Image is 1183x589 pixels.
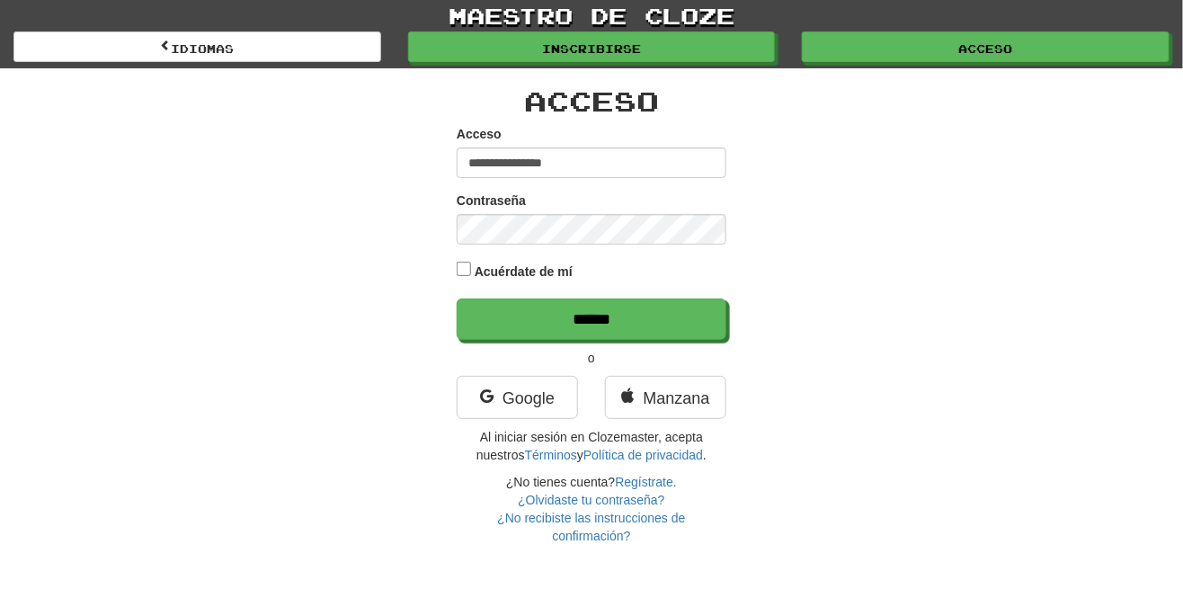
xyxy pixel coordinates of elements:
a: ¿Olvidaste tu contraseña? [518,493,664,507]
a: Google [457,376,578,419]
a: ¿No recibiste las instrucciones de confirmación? [497,511,685,543]
a: Acceso [802,31,1170,62]
font: Acceso [457,127,502,141]
font: maestro de cloze [449,2,734,29]
font: Contraseña [457,193,526,208]
font: y [577,448,583,462]
a: Regístrate. [615,475,676,489]
font: ¿No tienes cuenta? [506,475,615,489]
font: . [703,448,707,462]
font: Acuérdate de mí [475,264,573,279]
a: Política de privacidad [583,448,703,462]
font: Idiomas [171,42,234,55]
font: Inscribirse [542,42,641,55]
font: Manzana [643,389,709,407]
a: Idiomas [13,31,381,62]
font: o [588,351,595,365]
a: Inscribirse [408,31,776,62]
font: Acceso [524,85,659,117]
a: Términos [525,448,577,462]
a: Manzana [605,376,726,419]
font: Al iniciar sesión en Clozemaster, acepta nuestros [476,430,703,462]
font: Google [503,389,555,407]
font: Acceso [959,42,1013,55]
